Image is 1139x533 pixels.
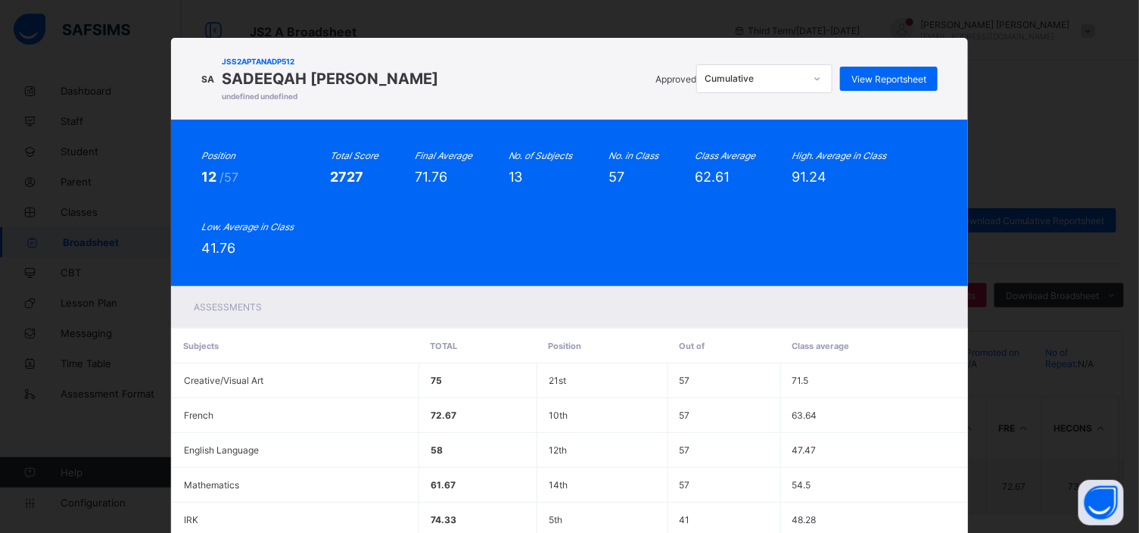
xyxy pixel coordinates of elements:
span: /57 [219,170,238,185]
span: Position [549,341,582,351]
span: 57 [609,169,625,185]
i: No. of Subjects [509,150,573,161]
span: 62.61 [696,169,730,185]
span: 5th [549,514,562,525]
i: Final Average [415,150,472,161]
span: Out of [679,341,705,351]
span: 58 [431,444,443,456]
span: 2727 [330,169,363,185]
span: Total [431,341,458,351]
i: Low. Average in Class [201,221,294,232]
span: 47.47 [792,444,817,456]
span: Mathematics [184,479,239,491]
span: 54.5 [792,479,811,491]
div: Cumulative [705,73,804,85]
span: 91.24 [792,169,827,185]
span: 12th [549,444,567,456]
span: English Language [184,444,259,456]
span: 48.28 [792,514,817,525]
span: Class average [792,341,849,351]
span: 12 [201,169,219,185]
i: High. Average in Class [792,150,887,161]
i: No. in Class [609,150,659,161]
span: 14th [549,479,568,491]
span: 41.76 [201,240,235,256]
span: 75 [431,375,442,386]
span: undefined undefined [222,92,438,101]
i: Total Score [330,150,378,161]
span: 61.67 [431,479,456,491]
span: Approved [655,73,696,85]
span: SADEEQAH [PERSON_NAME] [222,70,438,88]
span: 21st [549,375,566,386]
span: JSS2APTANADP512 [222,57,438,66]
span: 71.5 [792,375,809,386]
span: 57 [680,444,690,456]
span: 57 [680,410,690,421]
span: 72.67 [431,410,456,421]
span: Assessments [194,301,262,313]
span: 13 [509,169,523,185]
span: 71.76 [415,169,447,185]
span: 63.64 [792,410,817,421]
span: French [184,410,213,421]
span: 10th [549,410,568,421]
span: Subjects [183,341,219,351]
span: View Reportsheet [851,73,926,85]
span: SA [201,73,214,85]
button: Open asap [1078,480,1124,525]
span: Creative/Visual Art [184,375,263,386]
span: 74.33 [431,514,456,525]
span: 57 [680,375,690,386]
i: Position [201,150,235,161]
span: 57 [680,479,690,491]
span: 41 [680,514,690,525]
span: IRK [184,514,198,525]
i: Class Average [696,150,756,161]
